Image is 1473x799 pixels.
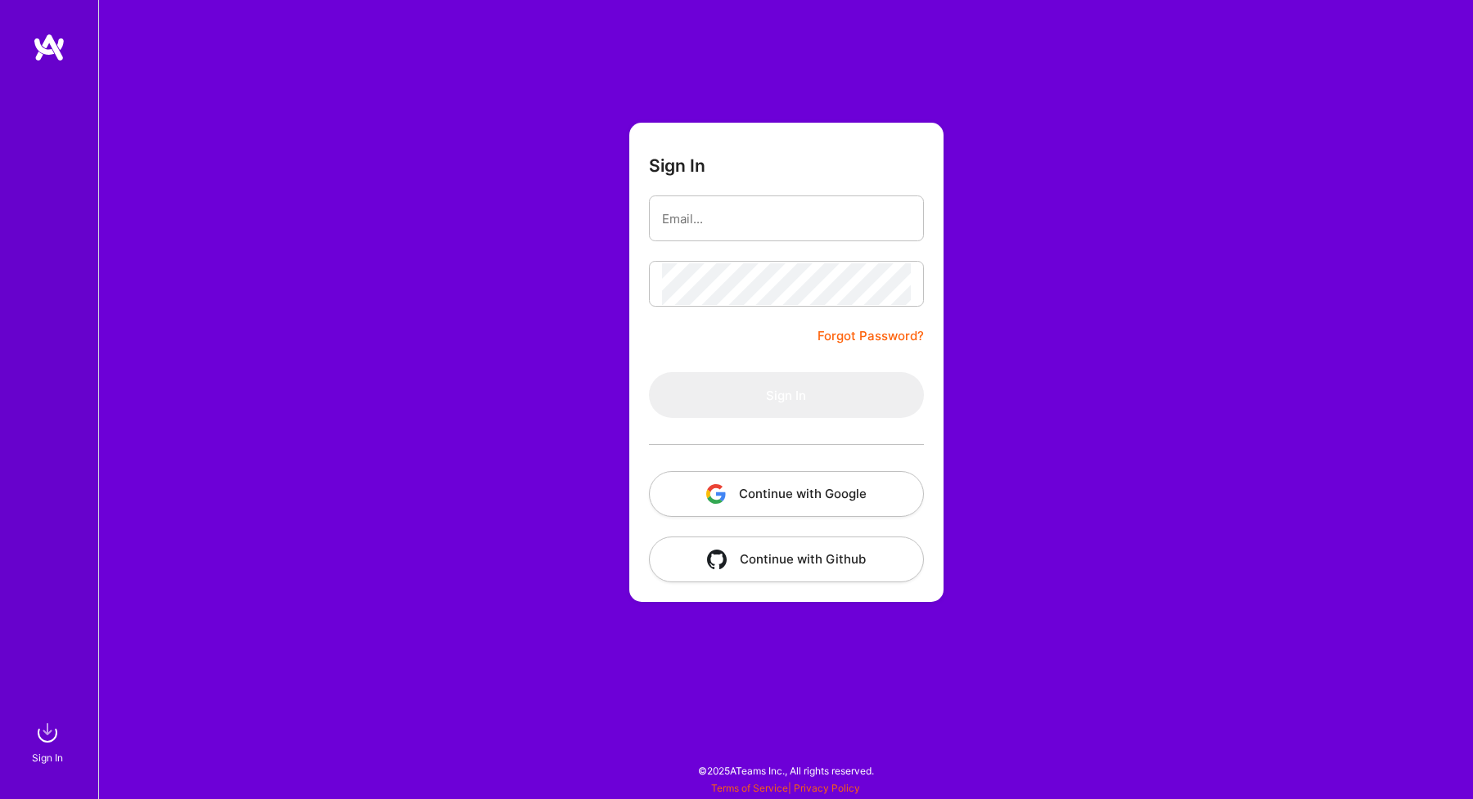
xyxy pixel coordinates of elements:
[649,372,924,418] button: Sign In
[31,716,64,749] img: sign in
[649,155,705,176] h3: Sign In
[649,536,924,582] button: Continue with Github
[711,782,788,794] a: Terms of Service
[706,484,726,504] img: icon
[32,749,63,766] div: Sign In
[818,326,924,346] a: Forgot Password?
[34,716,64,766] a: sign inSign In
[662,198,911,240] input: Email...
[711,782,860,794] span: |
[707,550,727,569] img: icon
[794,782,860,794] a: Privacy Policy
[33,33,65,62] img: logo
[98,750,1473,791] div: © 2025 ATeams Inc., All rights reserved.
[649,471,924,517] button: Continue with Google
